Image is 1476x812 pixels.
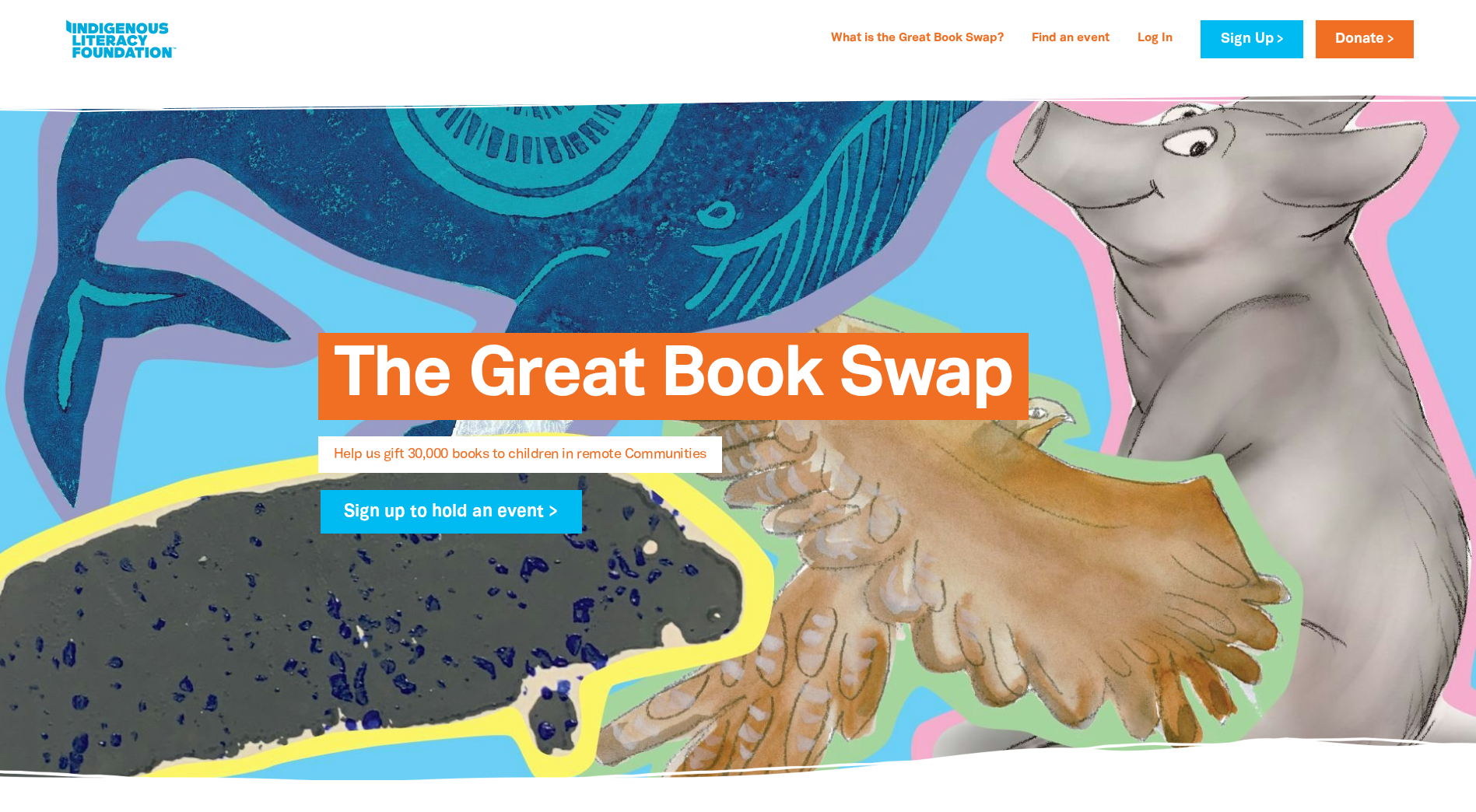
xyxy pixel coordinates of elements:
a: Sign up to hold an event > [321,490,583,534]
a: What is the Great Book Swap? [822,26,1013,51]
a: Find an event [1022,26,1119,51]
a: Sign Up [1201,20,1302,58]
span: Help us gift 30,000 books to children in remote Communities [334,448,706,473]
a: Log In [1128,26,1182,51]
span: The Great Book Swap [334,345,1013,420]
a: Donate [1316,20,1414,58]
